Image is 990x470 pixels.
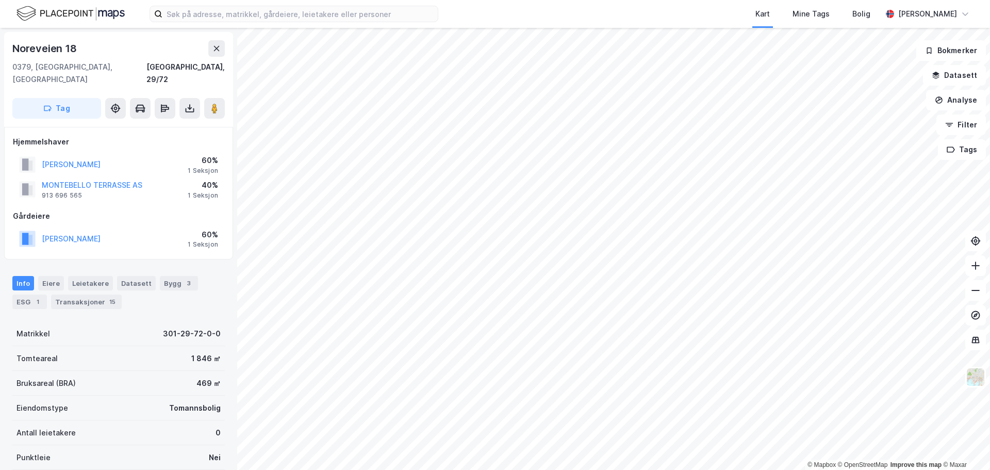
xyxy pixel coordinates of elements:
[12,295,47,309] div: ESG
[807,461,836,468] a: Mapbox
[188,191,218,200] div: 1 Seksjon
[16,377,76,390] div: Bruksareal (BRA)
[146,61,225,86] div: [GEOGRAPHIC_DATA], 29/72
[16,352,58,365] div: Tomteareal
[916,40,986,61] button: Bokmerker
[184,278,194,288] div: 3
[926,90,986,110] button: Analyse
[188,154,218,167] div: 60%
[163,328,221,340] div: 301-29-72-0-0
[188,179,218,191] div: 40%
[38,276,64,290] div: Eiere
[13,210,224,222] div: Gårdeiere
[16,402,68,414] div: Eiendomstype
[191,352,221,365] div: 1 846 ㎡
[51,295,122,309] div: Transaksjoner
[188,167,218,175] div: 1 Seksjon
[755,8,770,20] div: Kart
[12,98,101,119] button: Tag
[938,420,990,470] iframe: Chat Widget
[966,367,985,387] img: Z
[32,297,43,307] div: 1
[852,8,870,20] div: Bolig
[162,6,438,22] input: Søk på adresse, matrikkel, gårdeiere, leietakere eller personer
[898,8,957,20] div: [PERSON_NAME]
[42,191,82,200] div: 913 696 565
[12,40,79,57] div: Noreveien 18
[216,427,221,439] div: 0
[196,377,221,390] div: 469 ㎡
[188,240,218,249] div: 1 Seksjon
[107,297,118,307] div: 15
[169,402,221,414] div: Tomannsbolig
[12,276,34,290] div: Info
[16,5,125,23] img: logo.f888ab2527a4732fd821a326f86c7f29.svg
[938,139,986,160] button: Tags
[838,461,888,468] a: OpenStreetMap
[13,136,224,148] div: Hjemmelshaver
[16,427,76,439] div: Antall leietakere
[68,276,113,290] div: Leietakere
[890,461,942,468] a: Improve this map
[16,328,50,340] div: Matrikkel
[117,276,156,290] div: Datasett
[12,61,146,86] div: 0379, [GEOGRAPHIC_DATA], [GEOGRAPHIC_DATA]
[160,276,198,290] div: Bygg
[936,115,986,135] button: Filter
[793,8,830,20] div: Mine Tags
[16,451,51,464] div: Punktleie
[209,451,221,464] div: Nei
[188,229,218,241] div: 60%
[923,65,986,86] button: Datasett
